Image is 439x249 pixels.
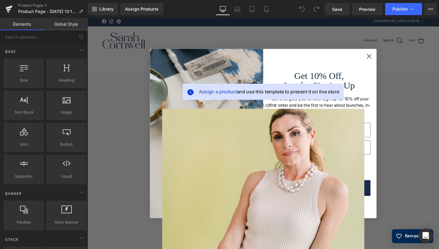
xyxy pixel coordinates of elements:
[18,9,76,14] span: Product Page - [DATE] 13:16:02
[18,3,88,8] a: Product Pages
[204,55,279,76] span: Get 10% Off, Just for Signing Up
[116,73,262,80] span: and use this template to present it on live store
[216,3,230,15] a: Desktop
[5,237,19,242] span: Stack
[288,34,299,45] button: Close dialog
[65,32,183,209] img: c815a14d-e772-4063-b31b-3f6cffbeb5ff.jpeg
[176,88,191,95] span: 480.00
[332,6,342,12] span: Save
[296,3,308,15] button: Undo
[245,3,259,15] a: Tablet
[5,49,16,54] span: Base
[259,3,274,15] a: Mobile
[48,109,85,115] span: Image
[385,3,422,15] button: Publish
[310,3,322,15] button: Redo
[5,191,22,196] span: Banner
[44,18,88,30] a: Global Style
[331,224,353,230] span: Earn points
[88,3,118,15] a: New Library
[48,173,85,179] span: Liquid
[48,141,85,147] span: Button
[99,6,114,12] span: Library
[5,173,42,179] span: Separator
[392,7,408,11] span: Publish
[5,109,42,115] span: Text Block
[5,77,42,83] span: Row
[131,78,236,86] a: [PERSON_NAME] Baroque Pearl Necklace
[230,3,245,15] a: Laptop
[418,228,433,243] div: Open Intercom Messenger
[116,74,156,80] span: Assign a product
[424,3,437,15] button: More
[48,77,85,83] span: Heading
[5,141,42,147] span: Icon
[5,219,42,225] span: Parallax
[359,6,375,12] span: Preview
[352,3,383,15] a: Preview
[48,219,85,225] span: Hero Banner
[125,7,159,11] div: Assign Products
